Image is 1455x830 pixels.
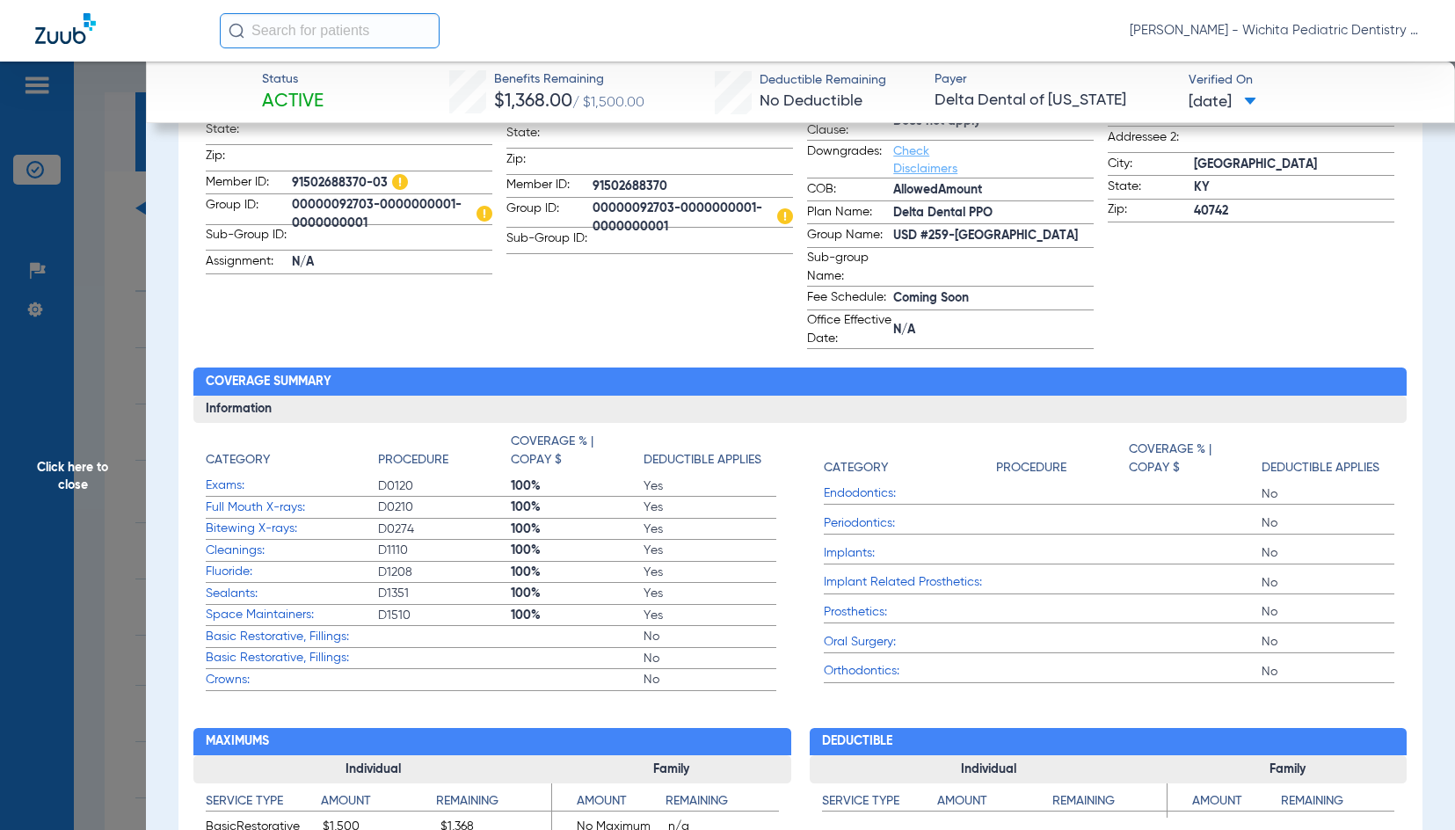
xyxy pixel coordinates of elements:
app-breakdown-title: Remaining [1281,792,1394,818]
span: 00000092703-0000000001-0000000001 [593,208,793,227]
span: Payer [935,70,1173,89]
span: Delta Dental PPO [893,204,1094,222]
span: N/A [292,253,492,272]
app-breakdown-title: Remaining [436,792,551,818]
span: No [644,650,776,667]
span: No [1262,544,1394,562]
span: No [1262,603,1394,621]
span: Cleanings: [206,542,378,560]
span: No [1262,574,1394,592]
span: Yes [644,499,776,516]
span: Yes [644,585,776,602]
h4: Deductible Applies [1262,459,1379,477]
img: Hazard [392,174,408,190]
span: No [1262,663,1394,681]
span: 00000092703-0000000001-0000000001 [292,206,492,224]
span: No [1262,633,1394,651]
app-breakdown-title: Amount [937,792,1052,818]
img: Zuub Logo [35,13,96,44]
app-breakdown-title: Coverage % | Copay $ [511,433,644,476]
span: Group ID: [506,200,593,228]
app-breakdown-title: Deductible Applies [644,433,776,476]
span: D1510 [378,607,511,624]
h4: Category [206,451,270,470]
span: D1110 [378,542,511,559]
span: Coming Soon [893,289,1094,308]
h4: Category [824,459,888,477]
span: Zip: [506,150,593,174]
h4: Deductible Applies [644,451,761,470]
span: / $1,500.00 [572,96,644,110]
app-breakdown-title: Service Type [206,792,321,818]
span: Fee Schedule: [807,288,893,309]
img: Search Icon [229,23,244,39]
span: Crowns: [206,671,378,689]
app-breakdown-title: Amount [321,792,436,818]
span: Oral Surgery: [824,633,996,652]
h4: Procedure [996,459,1066,477]
h3: Individual [810,755,1168,783]
span: Implant Related Prosthetics: [824,573,996,592]
span: D0120 [378,477,511,495]
h4: Amount [321,792,436,812]
span: Yes [644,521,776,538]
span: Exams: [206,477,378,495]
span: Status [262,70,324,89]
iframe: Chat Widget [1367,746,1455,830]
span: 40742 [1194,202,1394,221]
span: State: [206,120,292,144]
span: Yes [644,542,776,559]
h4: Coverage % | Copay $ [1129,440,1252,477]
span: Fluoride: [206,563,378,581]
h4: Remaining [436,792,551,812]
span: Office Effective Date: [807,311,893,348]
span: Space Maintainers: [206,606,378,624]
span: No [644,628,776,645]
h4: Coverage % | Copay $ [511,433,634,470]
span: 100% [511,521,644,538]
span: Yes [644,607,776,624]
span: [PERSON_NAME] - Wichita Pediatric Dentistry [GEOGRAPHIC_DATA] [1130,22,1420,40]
h4: Remaining [666,792,779,812]
span: 91502688370 [593,178,793,196]
app-breakdown-title: Procedure [378,433,511,476]
span: 100% [511,477,644,495]
span: Active [262,90,324,114]
span: Sealants: [206,585,378,603]
span: Sub-group Name: [807,249,893,286]
img: Hazard [777,208,793,224]
span: 91502688370-03 [292,174,492,193]
h3: Information [193,396,1407,424]
h3: Family [552,755,791,783]
span: Periodontics: [824,514,996,533]
span: No [1262,514,1394,532]
span: D0210 [378,499,511,516]
h3: Family [1168,755,1407,783]
span: Orthodontics: [824,662,996,681]
span: Plan Name: [807,203,893,224]
span: Full Mouth X-rays: [206,499,378,517]
span: Assignment: [206,252,292,273]
span: Benefits Remaining [494,70,644,89]
span: Member ID: [506,176,593,197]
span: Zip: [206,147,292,171]
span: Yes [644,477,776,495]
span: State: [506,124,593,148]
span: Sub-Group ID: [206,226,292,250]
span: Zip: [1108,200,1194,222]
h2: Coverage Summary [193,368,1407,396]
span: Group ID: [206,196,292,224]
h2: Maximums [193,728,791,756]
h4: Remaining [1052,792,1168,812]
app-breakdown-title: Amount [552,792,666,818]
span: D1351 [378,585,511,602]
span: Prosthetics: [824,603,996,622]
app-breakdown-title: Remaining [1052,792,1168,818]
span: 100% [511,585,644,602]
span: [DATE] [1189,91,1256,113]
span: State: [1108,178,1194,199]
span: $1,368.00 [494,92,572,111]
span: Downgrades: [807,142,893,178]
app-breakdown-title: Coverage % | Copay $ [1129,433,1262,484]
